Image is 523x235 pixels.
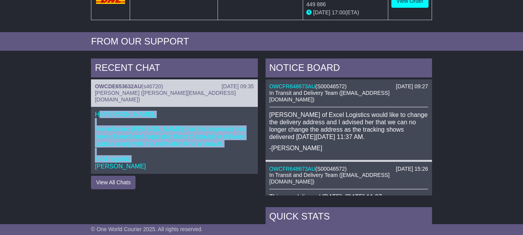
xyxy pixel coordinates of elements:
a: OWCDE653632AU [95,83,142,89]
span: In Transit and Delivery Team ([EMAIL_ADDRESS][DOMAIN_NAME]) [269,90,390,103]
span: 17:00 [332,9,345,15]
p: Hi [PERSON_NAME], I’ve informed [PERSON_NAME] that this shipment has been cleared and requested t... [95,111,254,170]
div: ( ) [269,166,428,172]
span: S00046572 [317,166,345,172]
a: OWCFR648673AU [269,166,316,172]
div: [DATE] 09:35 [221,83,254,90]
a: OWCFR648673AU [269,83,316,89]
div: FROM OUR SUPPORT [91,36,432,47]
p: -[PERSON_NAME] [269,144,428,152]
span: s46720 [143,83,161,89]
button: View All Chats [91,176,135,189]
p: [PERSON_NAME] of Excel Logistics would like to change the delivery address and I advised her that... [269,111,428,141]
p: This was delivered [DATE], [DATE] 11:37 [269,193,428,201]
div: [DATE] 15:26 [396,166,428,172]
div: Quick Stats [266,207,432,228]
div: ( ) [95,83,254,90]
span: In Transit and Delivery Team ([EMAIL_ADDRESS][DOMAIN_NAME]) [269,172,390,185]
div: (ETA) [306,9,385,17]
span: S00046572 [317,83,345,89]
div: RECENT CHAT [91,58,257,79]
div: [DATE] 09:27 [396,83,428,90]
div: NOTICE BOARD [266,58,432,79]
div: ( ) [269,83,428,90]
span: [PERSON_NAME] ([PERSON_NAME][EMAIL_ADDRESS][DOMAIN_NAME]) [95,90,236,103]
span: [DATE] [313,9,330,15]
span: © One World Courier 2025. All rights reserved. [91,226,203,232]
